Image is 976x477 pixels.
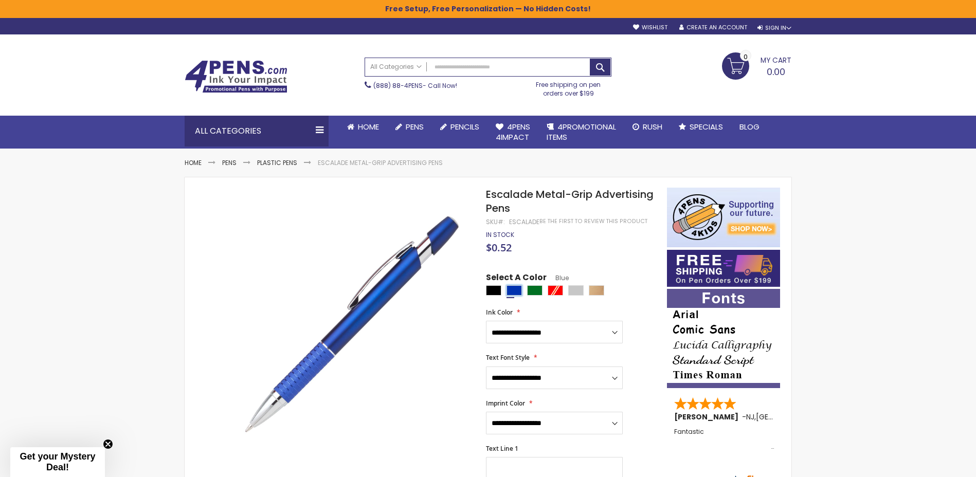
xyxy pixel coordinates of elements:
span: $0.52 [486,241,512,254]
span: - , [742,412,832,422]
span: Rush [643,121,662,132]
li: Escalade Metal-Grip Advertising Pens [318,159,443,167]
div: Silver [568,285,584,296]
a: Rush [624,116,671,138]
span: Ink Color [486,308,513,317]
img: font-personalization-examples [667,289,780,388]
a: All Categories [365,58,427,75]
a: Home [339,116,387,138]
span: All Categories [370,63,422,71]
div: Sign In [757,24,791,32]
div: Black [486,285,501,296]
span: Escalade Metal-Grip Advertising Pens [486,187,654,215]
img: Free shipping on orders over $199 [667,250,780,287]
span: NJ [746,412,754,422]
span: Specials [690,121,723,132]
span: 4PROMOTIONAL ITEMS [547,121,616,142]
a: Wishlist [633,24,667,31]
span: - Call Now! [373,81,457,90]
a: Create an Account [679,24,747,31]
a: Pens [387,116,432,138]
div: Green [527,285,543,296]
span: Pencils [450,121,479,132]
span: [PERSON_NAME] [674,412,742,422]
a: (888) 88-4PENS [373,81,423,90]
span: Pens [406,121,424,132]
button: Close teaser [103,439,113,449]
a: Specials [671,116,731,138]
a: Blog [731,116,768,138]
div: Free shipping on pen orders over $199 [526,77,612,97]
span: 0 [744,52,748,62]
span: Get your Mystery Deal! [20,451,95,472]
span: Text Line 1 [486,444,518,453]
span: Select A Color [486,272,547,286]
img: 4Pens Custom Pens and Promotional Products [185,60,287,93]
a: Be the first to review this product [539,217,647,225]
div: Fantastic [674,428,774,450]
div: Copper [589,285,604,296]
span: [GEOGRAPHIC_DATA] [756,412,832,422]
span: Blue [547,273,569,282]
div: Blue [507,285,522,296]
span: In stock [486,230,514,239]
img: escalade_blue_1.jpg [237,203,472,437]
span: Home [358,121,379,132]
span: Text Font Style [486,353,530,362]
div: Availability [486,231,514,239]
span: Blog [739,121,760,132]
a: Pencils [432,116,487,138]
a: Plastic Pens [257,158,297,167]
a: 4Pens4impact [487,116,538,149]
span: Imprint Color [486,399,525,408]
div: All Categories [185,116,329,146]
a: 0.00 0 [722,52,791,78]
div: Get your Mystery Deal!Close teaser [10,447,105,477]
span: 4Pens 4impact [496,121,530,142]
strong: SKU [486,217,505,226]
img: 4pens 4 kids [667,188,780,247]
div: Escalade [509,218,539,226]
a: Home [185,158,202,167]
a: 4PROMOTIONALITEMS [538,116,624,149]
a: Pens [222,158,237,167]
span: 0.00 [767,65,785,78]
